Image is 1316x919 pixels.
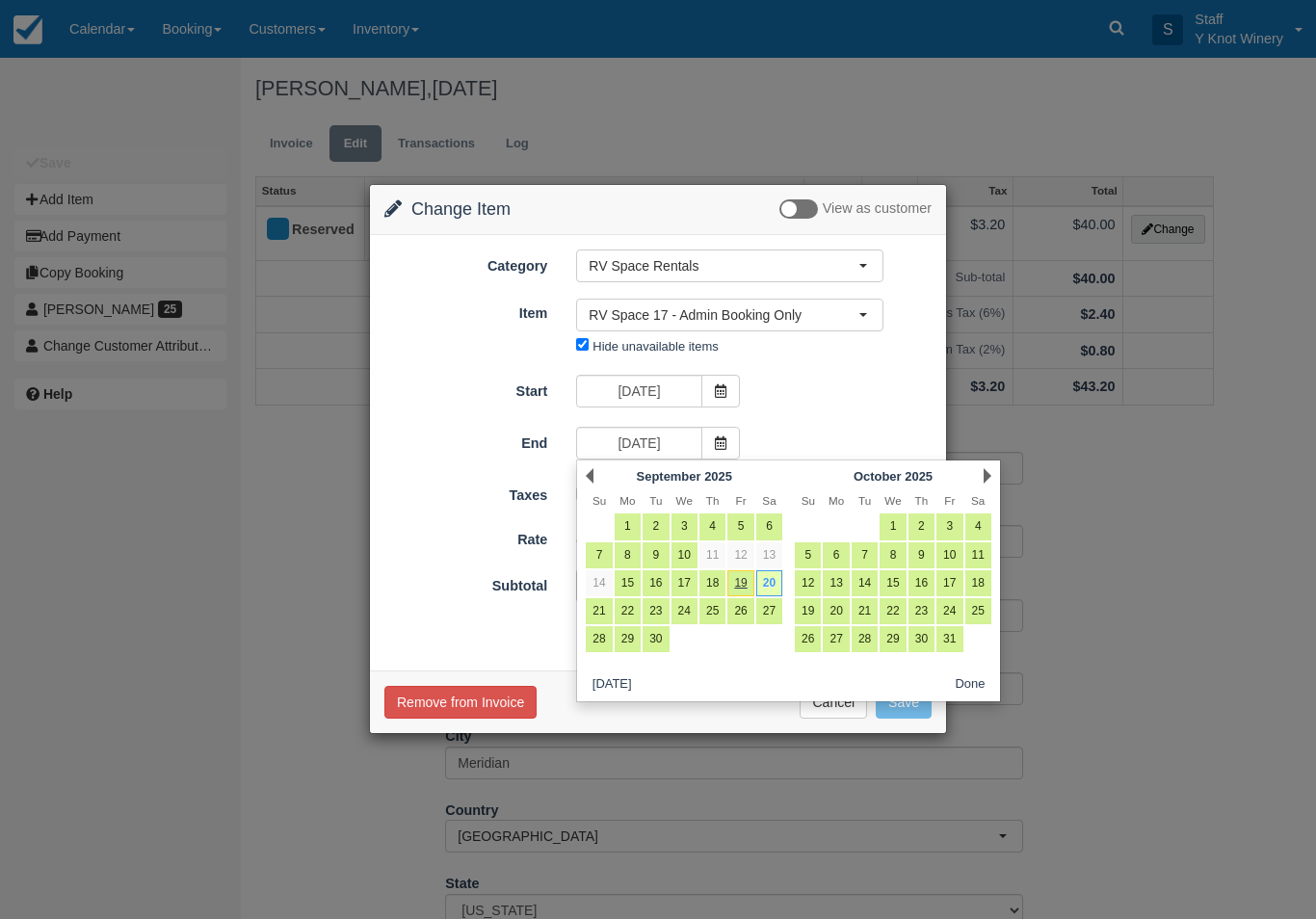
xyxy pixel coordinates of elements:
[936,513,962,539] a: 3
[704,469,732,484] span: 2025
[762,494,776,507] span: Saturday
[727,513,753,539] a: 5
[908,570,934,596] a: 16
[852,598,878,624] a: 21
[586,570,612,596] a: 14
[948,672,993,696] button: Done
[727,598,753,624] a: 26
[858,494,871,507] span: Tuesday
[649,494,662,507] span: Tuesday
[908,598,934,624] a: 23
[800,686,867,719] button: Cancel
[370,249,562,276] label: Category
[852,570,878,596] a: 14
[936,542,962,568] a: 10
[370,297,562,324] label: Item
[699,542,725,568] a: 11
[876,686,932,719] button: Save
[880,513,906,539] a: 1
[637,469,701,484] span: September
[411,199,511,219] span: Change Item
[615,542,641,568] a: 8
[699,513,725,539] a: 4
[589,305,858,325] span: RV Space 17 - Admin Booking Only
[643,542,669,568] a: 9
[823,598,849,624] a: 20
[908,513,934,539] a: 2
[823,570,849,596] a: 13
[671,542,697,568] a: 10
[671,513,697,539] a: 3
[936,626,962,652] a: 31
[706,494,720,507] span: Thursday
[671,598,697,624] a: 24
[880,598,906,624] a: 22
[576,249,883,282] button: RV Space Rentals
[802,494,815,507] span: Sunday
[880,542,906,568] a: 8
[971,494,985,507] span: Saturday
[676,494,693,507] span: Wednesday
[643,626,669,652] a: 30
[562,525,946,557] div: 1 Day @ $40.00
[756,542,782,568] a: 13
[905,469,933,484] span: 2025
[908,626,934,652] a: 30
[727,570,753,596] a: 19
[615,626,641,652] a: 29
[795,542,821,568] a: 5
[586,468,593,484] a: Prev
[643,513,669,539] a: 2
[370,479,562,506] label: Taxes
[795,598,821,624] a: 19
[823,201,932,217] span: View as customer
[965,570,991,596] a: 18
[944,494,955,507] span: Friday
[619,494,635,507] span: Monday
[884,494,901,507] span: Wednesday
[671,570,697,596] a: 17
[854,469,902,484] span: October
[756,570,782,596] a: 20
[370,427,562,454] label: End
[936,598,962,624] a: 24
[795,626,821,652] a: 26
[699,570,725,596] a: 18
[727,542,753,568] a: 12
[370,569,562,596] label: Subtotal
[370,375,562,402] label: Start
[699,598,725,624] a: 25
[576,299,883,331] button: RV Space 17 - Admin Booking Only
[984,468,991,484] a: Next
[829,494,844,507] span: Monday
[370,523,562,550] label: Rate
[965,598,991,624] a: 25
[586,542,612,568] a: 7
[756,513,782,539] a: 6
[936,570,962,596] a: 17
[615,513,641,539] a: 1
[643,598,669,624] a: 23
[852,626,878,652] a: 28
[908,542,934,568] a: 9
[643,570,669,596] a: 16
[965,513,991,539] a: 4
[615,570,641,596] a: 15
[965,542,991,568] a: 11
[585,672,639,696] button: [DATE]
[589,256,858,276] span: RV Space Rentals
[880,570,906,596] a: 15
[880,626,906,652] a: 29
[586,598,612,624] a: 21
[795,570,821,596] a: 12
[586,626,612,652] a: 28
[823,626,849,652] a: 27
[615,598,641,624] a: 22
[823,542,849,568] a: 6
[756,598,782,624] a: 27
[736,494,747,507] span: Friday
[384,686,537,719] button: Remove from Invoice
[592,494,606,507] span: Sunday
[915,494,929,507] span: Thursday
[592,339,718,354] label: Hide unavailable items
